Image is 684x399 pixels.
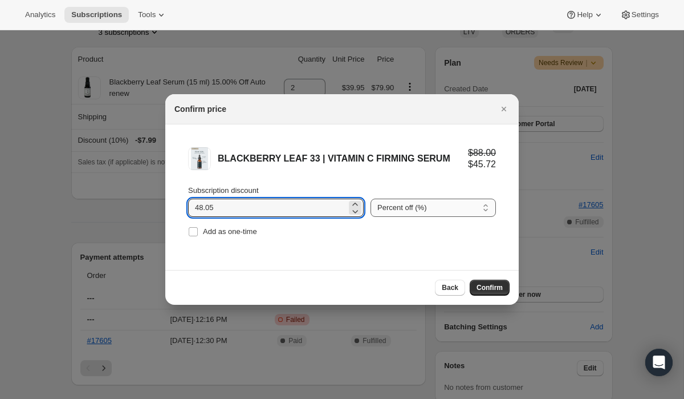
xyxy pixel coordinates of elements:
button: Help [559,7,610,23]
h2: Confirm price [174,103,226,115]
button: Settings [613,7,666,23]
div: Open Intercom Messenger [645,349,673,376]
button: Analytics [18,7,62,23]
span: Analytics [25,10,55,19]
div: $88.00 [468,147,496,159]
button: Subscriptions [64,7,129,23]
button: Close [496,101,512,117]
span: Settings [632,10,659,19]
span: Tools [138,10,156,19]
button: Confirm [470,280,510,296]
div: $45.72 [468,159,496,170]
span: Back [442,283,458,292]
div: BLACKBERRY LEAF 33 | VITAMIN C FIRMING SERUM [218,153,468,164]
button: Back [435,280,465,296]
span: Add as one-time [203,227,257,236]
span: Confirm [477,283,503,292]
span: Help [577,10,592,19]
span: Subscriptions [71,10,122,19]
button: Tools [131,7,174,23]
span: Subscription discount [188,186,259,195]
